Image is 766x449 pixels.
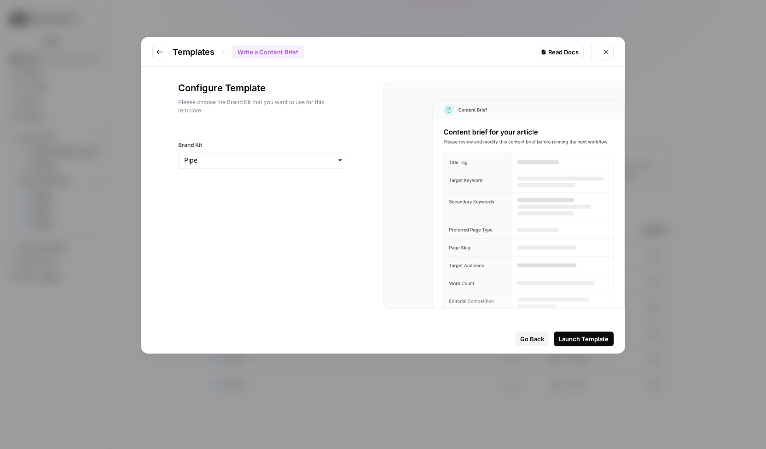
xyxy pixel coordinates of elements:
[184,156,340,165] input: Pipe
[520,334,544,344] div: Go Back
[541,47,579,57] div: Read Docs
[559,334,609,344] div: Launch Template
[152,45,167,59] button: Go to previous step
[554,332,614,346] button: Launch Template
[232,45,304,59] div: Write a Content Brief
[178,98,346,115] p: Please choose the Brand Kit that you want to use for this template
[599,45,614,59] button: Close modal
[173,45,304,59] div: Templates
[178,82,346,126] div: Configure Template
[178,141,346,149] label: Brand Kit
[536,45,584,59] a: Read Docs
[515,332,549,346] button: Go Back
